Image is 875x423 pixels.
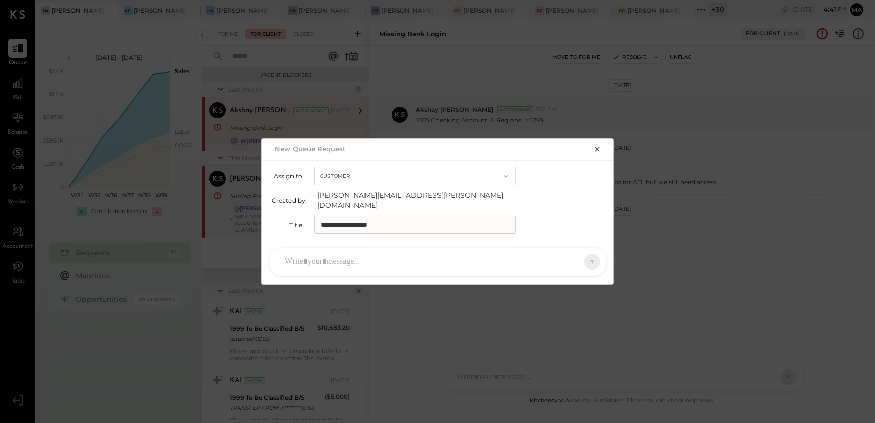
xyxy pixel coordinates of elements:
label: Assign to [272,172,302,180]
label: Title [272,221,302,229]
button: Customer [314,167,516,185]
span: [PERSON_NAME][EMAIL_ADDRESS][PERSON_NAME][DOMAIN_NAME] [317,190,519,210]
label: Created by [272,197,305,204]
h2: New Queue Request [275,145,346,153]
